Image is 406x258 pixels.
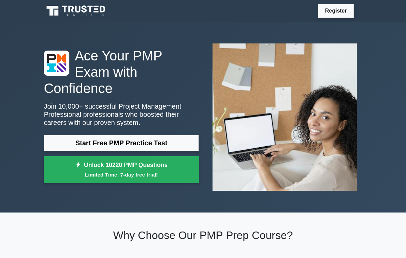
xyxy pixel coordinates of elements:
a: Register [321,6,351,15]
small: Limited Time: 7-day free trial! [52,171,190,179]
p: Join 10,000+ successful Project Management Professional professionals who boosted their careers w... [44,102,199,127]
a: Start Free PMP Practice Test [44,135,199,151]
a: Unlock 10220 PMP QuestionsLimited Time: 7-day free trial! [44,156,199,183]
h1: Ace Your PMP Exam with Confidence [44,48,199,97]
h2: Why Choose Our PMP Prep Course? [44,229,362,242]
